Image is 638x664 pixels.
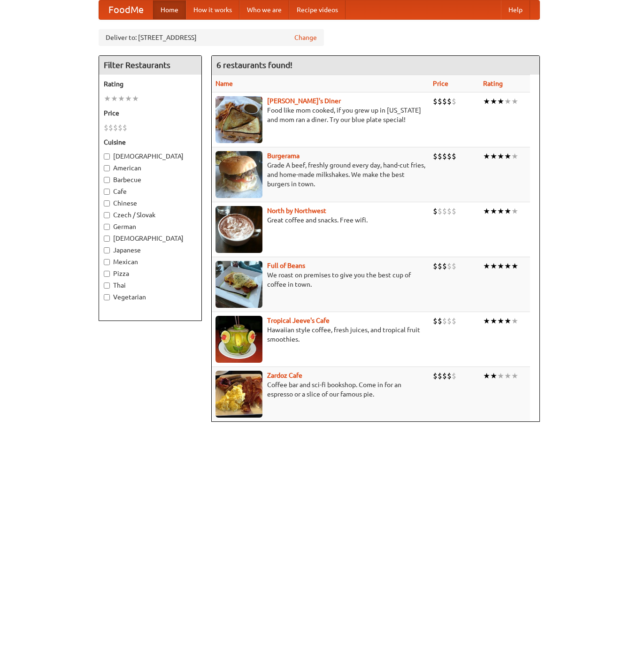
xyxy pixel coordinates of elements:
[483,371,490,381] li: ★
[104,224,110,230] input: German
[104,163,197,173] label: American
[99,56,201,75] h4: Filter Restaurants
[511,316,518,326] li: ★
[490,371,497,381] li: ★
[438,371,442,381] li: $
[452,371,456,381] li: $
[452,151,456,161] li: $
[267,152,300,160] a: Burgerama
[433,96,438,107] li: $
[104,79,197,89] h5: Rating
[442,316,447,326] li: $
[447,261,452,271] li: $
[215,371,262,418] img: zardoz.jpg
[433,261,438,271] li: $
[104,281,197,290] label: Thai
[452,96,456,107] li: $
[215,80,233,87] a: Name
[504,206,511,216] li: ★
[215,206,262,253] img: north.jpg
[215,316,262,363] img: jeeves.jpg
[497,206,504,216] li: ★
[438,206,442,216] li: $
[104,122,108,133] li: $
[504,151,511,161] li: ★
[267,372,302,379] a: Zardoz Cafe
[433,206,438,216] li: $
[511,371,518,381] li: ★
[267,97,341,105] a: [PERSON_NAME]'s Diner
[216,61,292,69] ng-pluralize: 6 restaurants found!
[239,0,289,19] a: Who we are
[104,234,197,243] label: [DEMOGRAPHIC_DATA]
[447,96,452,107] li: $
[504,96,511,107] li: ★
[438,151,442,161] li: $
[511,151,518,161] li: ★
[497,96,504,107] li: ★
[438,96,442,107] li: $
[267,317,330,324] b: Tropical Jeeve's Cafe
[104,210,197,220] label: Czech / Slovak
[104,153,110,160] input: [DEMOGRAPHIC_DATA]
[104,294,110,300] input: Vegetarian
[104,222,197,231] label: German
[104,152,197,161] label: [DEMOGRAPHIC_DATA]
[504,316,511,326] li: ★
[104,247,110,253] input: Japanese
[490,96,497,107] li: ★
[104,175,197,184] label: Barbecue
[104,292,197,302] label: Vegetarian
[452,261,456,271] li: $
[490,206,497,216] li: ★
[104,257,197,267] label: Mexican
[104,198,197,208] label: Chinese
[104,269,197,278] label: Pizza
[442,151,447,161] li: $
[215,325,425,344] p: Hawaiian style coffee, fresh juices, and tropical fruit smoothies.
[442,261,447,271] li: $
[433,80,448,87] a: Price
[215,96,262,143] img: sallys.jpg
[104,189,110,195] input: Cafe
[504,371,511,381] li: ★
[447,371,452,381] li: $
[438,316,442,326] li: $
[104,200,110,206] input: Chinese
[113,122,118,133] li: $
[294,33,317,42] a: Change
[132,93,139,104] li: ★
[215,380,425,399] p: Coffee bar and sci-fi bookshop. Come in for an espresso or a slice of our famous pie.
[511,206,518,216] li: ★
[438,261,442,271] li: $
[442,206,447,216] li: $
[104,177,110,183] input: Barbecue
[497,151,504,161] li: ★
[497,316,504,326] li: ★
[267,207,326,214] a: North by Northwest
[511,261,518,271] li: ★
[123,122,127,133] li: $
[483,80,503,87] a: Rating
[125,93,132,104] li: ★
[267,262,305,269] a: Full of Beans
[104,259,110,265] input: Mexican
[433,316,438,326] li: $
[108,122,113,133] li: $
[104,93,111,104] li: ★
[215,270,425,289] p: We roast on premises to give you the best cup of coffee in town.
[215,160,425,189] p: Grade A beef, freshly ground every day, hand-cut fries, and home-made milkshakes. We make the bes...
[289,0,346,19] a: Recipe videos
[433,151,438,161] li: $
[447,151,452,161] li: $
[447,206,452,216] li: $
[504,261,511,271] li: ★
[111,93,118,104] li: ★
[104,271,110,277] input: Pizza
[104,236,110,242] input: [DEMOGRAPHIC_DATA]
[99,0,153,19] a: FoodMe
[452,206,456,216] li: $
